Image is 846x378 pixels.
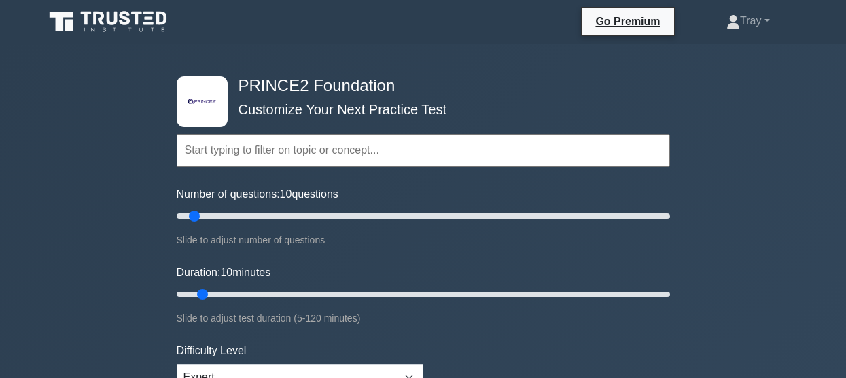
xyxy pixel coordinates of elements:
[694,7,802,35] a: Tray
[280,188,292,200] span: 10
[177,232,670,248] div: Slide to adjust number of questions
[177,264,271,281] label: Duration: minutes
[233,76,603,96] h4: PRINCE2 Foundation
[177,186,338,203] label: Number of questions: questions
[177,343,247,359] label: Difficulty Level
[177,310,670,326] div: Slide to adjust test duration (5-120 minutes)
[177,134,670,167] input: Start typing to filter on topic or concept...
[220,267,232,278] span: 10
[587,13,668,30] a: Go Premium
